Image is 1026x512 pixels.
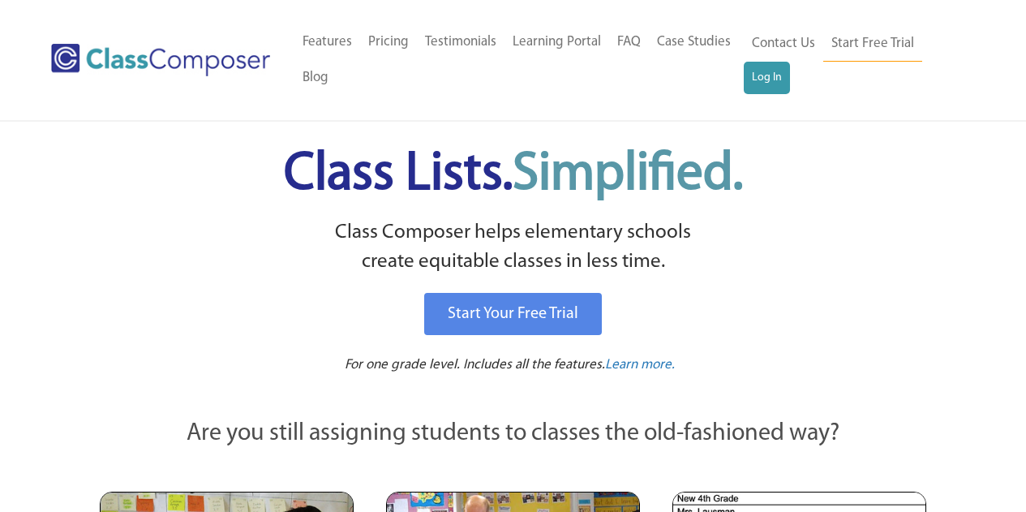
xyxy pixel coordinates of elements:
a: Pricing [360,24,417,60]
a: Contact Us [744,26,823,62]
nav: Header Menu [294,24,744,96]
a: Start Your Free Trial [424,293,602,335]
a: Learn more. [605,355,675,376]
span: For one grade level. Includes all the features. [345,358,605,372]
a: Blog [294,60,337,96]
a: Case Studies [649,24,739,60]
nav: Header Menu [744,26,963,94]
p: Are you still assigning students to classes the old-fashioned way? [100,416,927,452]
span: Class Lists. [284,148,743,201]
p: Class Composer helps elementary schools create equitable classes in less time. [97,218,929,278]
span: Simplified. [513,148,743,201]
a: FAQ [609,24,649,60]
a: Learning Portal [504,24,609,60]
img: Class Composer [51,44,270,76]
a: Testimonials [417,24,504,60]
a: Features [294,24,360,60]
a: Start Free Trial [823,26,922,62]
a: Log In [744,62,790,94]
span: Start Your Free Trial [448,306,578,322]
span: Learn more. [605,358,675,372]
